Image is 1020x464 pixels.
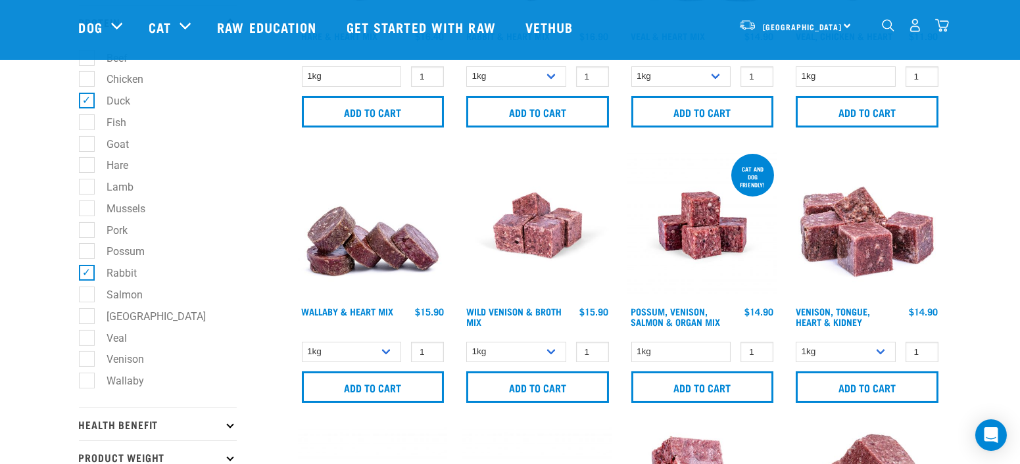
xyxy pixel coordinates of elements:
[463,151,612,300] img: Vension and heart
[466,96,609,128] input: Add to cart
[796,371,938,403] input: Add to cart
[302,96,445,128] input: Add to cart
[302,309,394,313] a: Wallaby & Heart Mix
[86,93,136,109] label: Duck
[86,222,134,239] label: Pork
[631,309,721,324] a: Possum, Venison, Salmon & Organ Mix
[741,342,773,362] input: 1
[302,371,445,403] input: Add to cart
[411,66,444,87] input: 1
[792,151,942,300] img: Pile Of Cubed Venison Tongue Mix For Pets
[576,342,609,362] input: 1
[910,306,938,317] div: $14.90
[731,159,774,195] div: cat and dog friendly!
[975,419,1007,451] div: Open Intercom Messenger
[415,306,444,317] div: $15.90
[908,18,922,32] img: user.png
[466,309,562,324] a: Wild Venison & Broth Mix
[86,157,134,174] label: Hare
[739,19,756,31] img: van-moving.png
[580,306,609,317] div: $15.90
[576,66,609,87] input: 1
[149,17,171,37] a: Cat
[79,407,237,440] p: Health Benefit
[86,200,151,217] label: Mussels
[86,330,133,346] label: Veal
[631,371,774,403] input: Add to cart
[86,287,149,303] label: Salmon
[79,17,103,37] a: Dog
[86,265,143,281] label: Rabbit
[628,151,777,300] img: Possum Venison Salmon Organ 1626
[86,243,151,260] label: Possum
[86,114,132,131] label: Fish
[763,24,842,29] span: [GEOGRAPHIC_DATA]
[86,373,150,389] label: Wallaby
[86,308,212,325] label: [GEOGRAPHIC_DATA]
[906,66,938,87] input: 1
[86,136,135,152] label: Goat
[882,19,894,32] img: home-icon-1@2x.png
[86,71,149,87] label: Chicken
[86,179,139,195] label: Lamb
[796,309,870,324] a: Venison, Tongue, Heart & Kidney
[466,371,609,403] input: Add to cart
[333,1,512,53] a: Get started with Raw
[741,66,773,87] input: 1
[86,351,150,367] label: Venison
[204,1,333,53] a: Raw Education
[744,306,773,317] div: $14.90
[796,96,938,128] input: Add to cart
[86,50,134,66] label: Beef
[631,96,774,128] input: Add to cart
[411,342,444,362] input: 1
[299,151,448,300] img: 1093 Wallaby Heart Medallions 01
[512,1,590,53] a: Vethub
[935,18,949,32] img: home-icon@2x.png
[906,342,938,362] input: 1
